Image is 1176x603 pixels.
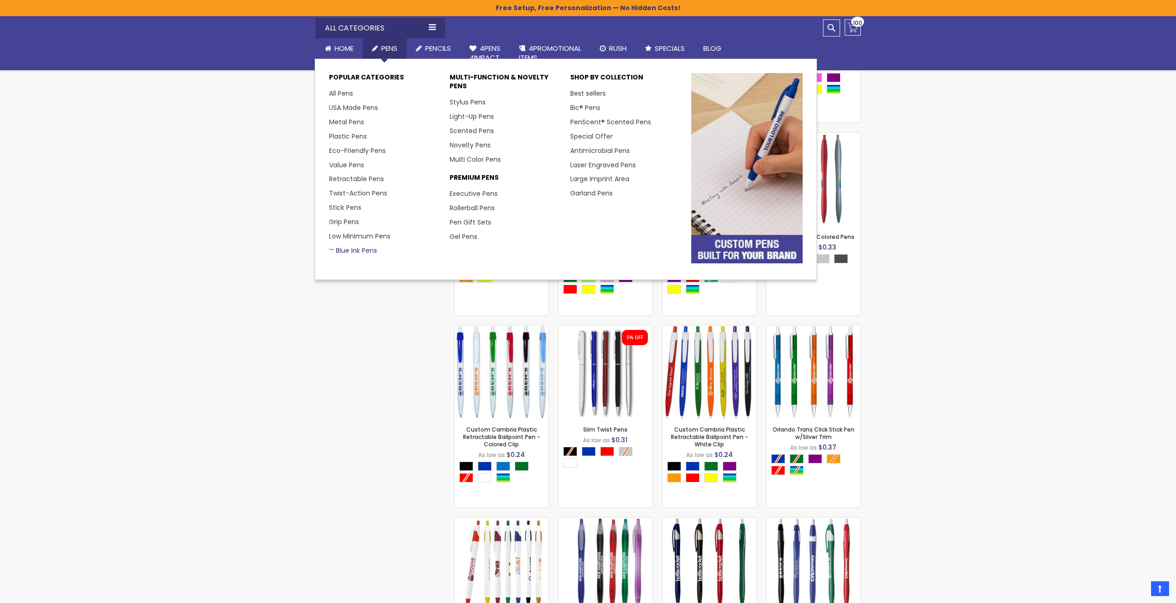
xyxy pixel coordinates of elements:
[559,325,652,333] a: Slim Twist Pens
[450,218,491,227] a: Pen Gift Sets
[563,285,577,294] div: Red
[723,462,737,471] div: Purple
[667,285,681,294] div: Yellow
[329,73,440,86] p: Popular Categories
[563,447,652,470] div: Select A Color
[455,325,548,333] a: Custom Cambria Plastic Retractable Ballpoint Pen - Colored Clip
[316,18,445,38] div: All Categories
[808,454,822,463] div: Purple
[686,462,700,471] div: Blue
[570,117,651,127] a: PenScent® Scented Pens
[329,103,378,112] a: USA Made Pens
[450,189,498,198] a: Executive Pens
[506,450,525,459] span: $0.24
[611,435,628,445] span: $0.31
[450,126,494,135] a: Scented Pens
[316,38,363,59] a: Home
[460,38,510,68] a: 4Pens4impact
[667,462,681,471] div: Black
[329,117,364,127] a: Metal Pens
[818,443,836,452] span: $0.37
[636,38,694,59] a: Specials
[563,458,577,468] div: White
[329,89,353,98] a: All Pens
[667,473,681,482] div: Orange
[425,43,451,53] span: Pencils
[686,285,700,294] div: Assorted
[703,43,721,53] span: Blog
[853,18,862,27] span: 100
[582,447,596,456] div: Blue
[455,517,548,525] a: Custom Dart Plastic Pens
[667,462,756,485] div: Select A Color
[570,160,636,170] a: Laser Engraved Pens
[1151,581,1169,596] a: Top
[469,43,500,62] span: 4Pens 4impact
[459,462,548,485] div: Select A Color
[570,189,613,198] a: Garland Pens
[496,462,510,471] div: Blue Light
[591,38,636,59] a: Rush
[450,73,561,95] p: Multi-Function & Novelty Pens
[329,174,384,183] a: Retractable Pens
[570,89,606,98] a: Best sellers
[329,189,387,198] a: Twist-Action Pens
[818,243,836,252] span: $0.33
[600,447,614,456] div: Red
[671,426,748,448] a: Custom Cambria Plastic Retractable Ballpoint Pen - White Clip
[773,426,854,441] a: Orlando Trans Click Stick Pen w/Silver Trim
[329,160,364,170] a: Value Pens
[663,517,756,525] a: Slimster Bold Advertising Pens
[771,454,860,477] div: Select A Color
[845,19,861,36] a: 100
[455,325,548,419] img: Custom Cambria Plastic Retractable Ballpoint Pen - Colored Clip
[496,473,510,482] div: Assorted
[459,462,473,471] div: Black
[704,473,718,482] div: Yellow
[570,73,682,86] p: Shop By Collection
[583,426,628,433] a: Slim Twist Pens
[478,451,505,459] span: As low as
[816,254,829,263] div: Silver
[329,246,377,255] a: Blue Ink Pens
[450,203,495,213] a: Rollerball Pens
[767,325,860,333] a: Orlando Trans Click Stick Pen w/Silver Trim
[663,325,756,333] a: Custom Cambria Plastic Retractable Ballpoint Pen - White Clip
[329,203,361,212] a: Stick Pens
[450,112,494,121] a: Light-Up Pens
[510,38,591,68] a: 4PROMOTIONALITEMS
[478,462,492,471] div: Blue
[450,173,561,187] p: Premium Pens
[519,43,581,62] span: 4PROMOTIONAL ITEMS
[450,97,486,107] a: Stylus Pens
[694,38,731,59] a: Blog
[329,231,390,241] a: Low Minimum Pens
[329,217,359,226] a: Grip Pens
[463,426,540,448] a: Custom Cambria Plastic Retractable Ballpoint Pen - Colored Clip
[570,174,629,183] a: Large Imprint Area
[450,232,477,241] a: Gel Pens
[767,517,860,525] a: Solid Javelina Dart Pen - White
[600,285,614,294] div: Assorted
[570,132,613,141] a: Special Offer
[381,43,397,53] span: Pens
[827,73,841,82] div: Purple
[704,462,718,471] div: Green
[335,43,353,53] span: Home
[723,473,737,482] div: Assorted
[515,462,529,471] div: Green
[329,146,386,155] a: Eco-Friendly Pens
[834,254,848,263] div: Smoke
[714,450,733,459] span: $0.24
[691,73,803,263] img: custom-pens
[790,444,817,451] span: As low as
[450,140,491,150] a: Novelty Pens
[559,325,652,419] img: Slim Twist Pens
[407,38,460,59] a: Pencils
[478,473,492,482] div: White
[655,43,685,53] span: Specials
[559,517,652,525] a: Translucent Javelina Dart Ballpoint Pen
[329,132,367,141] a: Plastic Pens
[827,85,841,94] div: Assorted
[583,436,610,444] span: As low as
